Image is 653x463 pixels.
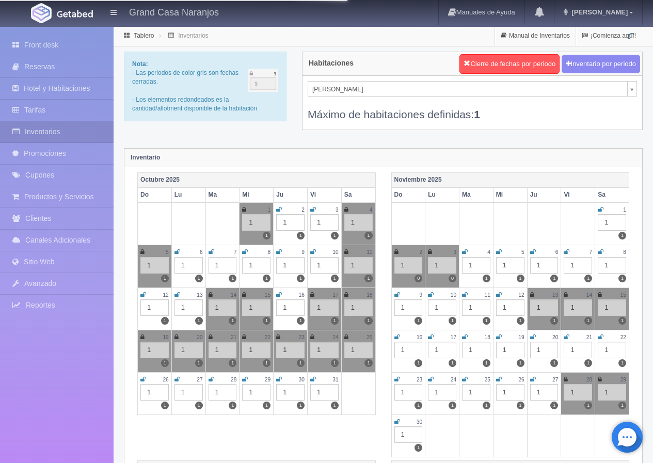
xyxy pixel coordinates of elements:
small: 22 [265,334,270,340]
small: 9 [420,292,423,298]
span: [PERSON_NAME] [569,8,628,16]
div: 1 [310,342,339,358]
label: 1 [195,402,203,409]
small: 6 [555,249,559,255]
small: 23 [417,377,422,382]
small: 29 [620,377,626,382]
label: 1 [415,444,422,452]
label: 1 [331,359,339,367]
small: 4 [487,249,490,255]
div: 1 [428,257,456,274]
th: Do [391,187,425,202]
label: 1 [263,402,270,409]
div: 1 [242,384,270,401]
small: 13 [197,292,202,298]
div: 1 [174,342,203,358]
small: 7 [590,249,593,255]
div: 1 [394,384,423,401]
div: 1 [310,214,339,231]
div: 1 [564,257,592,274]
small: 26 [163,377,168,382]
div: 1 [344,257,373,274]
div: 1 [276,384,305,401]
label: 1 [161,317,169,325]
div: 1 [242,257,270,274]
div: 1 [276,299,305,316]
label: 1 [297,402,305,409]
label: 1 [483,275,490,282]
small: 17 [332,292,338,298]
div: 1 [462,342,490,358]
label: 1 [483,402,490,409]
small: 13 [552,292,558,298]
label: 1 [449,359,456,367]
label: 1 [584,275,592,282]
label: 1 [331,275,339,282]
small: 27 [197,377,202,382]
div: 1 [394,426,423,443]
div: 1 [564,342,592,358]
small: 23 [299,334,305,340]
label: 1 [618,232,626,240]
small: 1 [267,207,270,213]
label: 1 [229,359,236,367]
label: 1 [195,275,203,282]
small: 6 [200,249,203,255]
label: 1 [618,317,626,325]
div: 1 [276,342,305,358]
small: 16 [299,292,305,298]
div: 1 [462,257,490,274]
div: 1 [564,384,592,401]
img: Getabed [57,10,93,18]
small: 15 [265,292,270,298]
label: 1 [263,275,270,282]
small: 21 [586,334,592,340]
div: 1 [530,299,559,316]
div: 1 [140,342,169,358]
small: 25 [485,377,490,382]
div: 1 [242,342,270,358]
small: 19 [163,334,168,340]
small: 2 [420,249,423,255]
label: 1 [229,275,236,282]
div: 1 [209,257,237,274]
small: 18 [367,292,372,298]
div: - Las periodos de color gris son fechas cerradas. - Los elementos redondeados es la cantidad/allo... [124,52,286,121]
th: Vi [307,187,341,202]
label: 1 [415,402,422,409]
small: 20 [197,334,202,340]
th: Ma [459,187,493,202]
div: 1 [394,299,423,316]
a: ¡Comienza aquí! [576,26,642,46]
label: 1 [550,317,558,325]
a: [PERSON_NAME] [308,81,637,97]
div: 1 [428,299,456,316]
label: 1 [550,275,558,282]
div: 1 [174,299,203,316]
div: 1 [496,342,524,358]
label: 1 [618,275,626,282]
div: 1 [598,257,626,274]
label: 1 [483,359,490,367]
th: Mi [493,187,527,202]
label: 1 [517,402,524,409]
div: 1 [344,342,373,358]
label: 1 [161,402,169,409]
th: Ju [274,187,308,202]
label: 1 [364,359,372,367]
small: 28 [231,377,236,382]
label: 1 [415,317,422,325]
small: 15 [620,292,626,298]
small: 11 [367,249,372,255]
small: 4 [370,207,373,213]
small: 2 [301,207,305,213]
div: 1 [496,384,524,401]
small: 3 [336,207,339,213]
div: 1 [598,384,626,401]
th: Sa [595,187,629,202]
small: 29 [265,377,270,382]
a: Manual de Inventarios [495,26,576,46]
th: Noviembre 2025 [391,172,629,187]
label: 1 [297,275,305,282]
div: 1 [564,299,592,316]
